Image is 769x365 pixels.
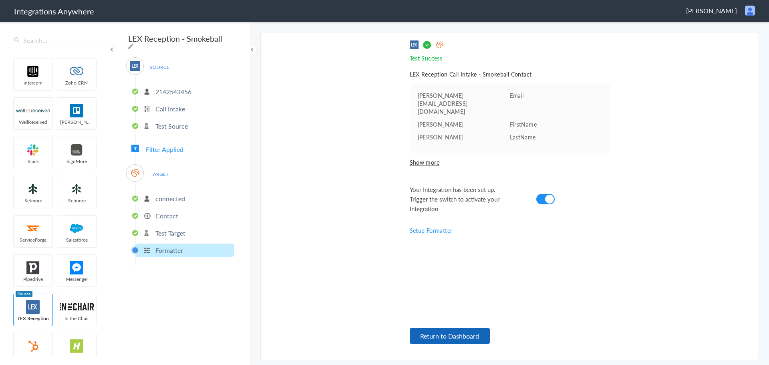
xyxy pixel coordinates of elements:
[16,65,50,78] img: intercom-logo.svg
[16,222,50,235] img: serviceforge-icon.png
[130,168,140,178] img: smokeball.svg
[435,40,444,49] img: target
[14,197,52,204] span: Setmore
[510,133,602,141] p: LastName
[686,6,737,15] span: [PERSON_NAME]
[510,120,602,128] p: FirstName
[410,40,419,49] img: source
[410,70,610,78] h5: LEX Reception Call Intake - Smokeball Contact
[60,222,94,235] img: salesforce-logo.svg
[57,236,96,243] span: Salesforce
[57,158,96,165] span: SignMore
[418,133,510,141] pre: [PERSON_NAME]
[14,236,52,243] span: ServiceForge
[60,65,94,78] img: zoho-logo.svg
[16,261,50,274] img: pipedrive.png
[16,143,50,157] img: slack-logo.svg
[16,300,50,314] img: lex-app-logo.svg
[60,143,94,157] img: signmore-logo.png
[60,300,94,314] img: inch-logo.svg
[14,79,52,86] span: intercom
[60,104,94,117] img: trello.png
[410,226,453,234] a: Setup Formatter
[14,119,52,125] span: WellReceived
[410,185,514,214] span: Your Integration has been set up. Trigger the switch to activate your Integration
[57,119,96,125] span: [PERSON_NAME]
[16,104,50,117] img: wr-logo.svg
[57,354,96,361] span: HelloSells
[155,87,191,96] p: 2142543456
[418,91,510,115] pre: [PERSON_NAME][EMAIL_ADDRESS][DOMAIN_NAME]
[155,211,178,220] p: Contact
[155,121,188,131] p: Test Source
[510,91,602,99] p: Email
[16,339,50,353] img: hubspot-logo.svg
[57,315,96,322] span: In the Chair
[410,54,610,62] p: Test Success
[16,182,50,196] img: setmoreNew.jpg
[155,246,183,255] p: Formatter
[14,354,52,361] span: HubSpot
[130,61,140,71] img: lex-app-logo.svg
[57,276,96,282] span: Messenger
[155,194,185,203] p: connected
[155,228,185,238] p: Test Target
[57,79,96,86] span: Zoho CRM
[418,120,510,128] pre: [PERSON_NAME]
[14,276,52,282] span: Pipedrive
[14,6,94,17] h1: Integrations Anywhere
[155,104,185,113] p: Call Intake
[60,261,94,274] img: FBM.png
[144,169,175,179] span: TARGET
[410,158,610,166] span: Show more
[410,328,490,344] button: Return to Dashboard
[144,62,175,73] span: SOURCE
[60,182,94,196] img: setmoreNew.jpg
[14,315,52,322] span: LEX Reception
[57,197,96,204] span: Setmore
[8,33,102,48] input: Search...
[60,339,94,353] img: hs-app-logo.svg
[745,6,755,16] img: user.png
[14,158,52,165] span: Slack
[146,145,183,154] span: Filter Applied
